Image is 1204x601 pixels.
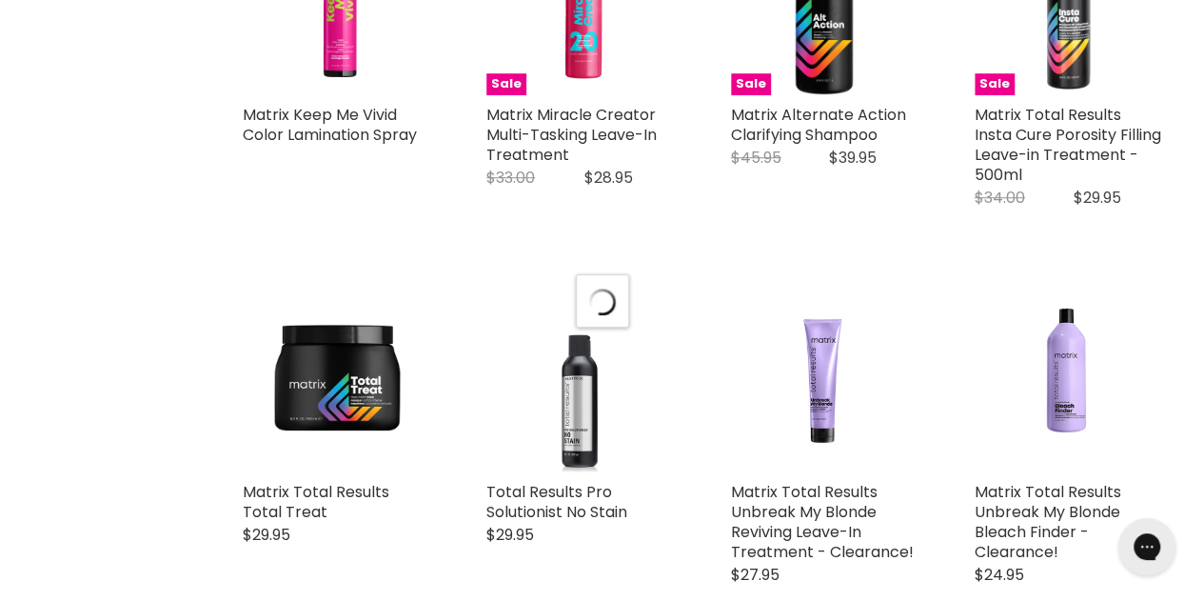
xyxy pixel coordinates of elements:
a: Matrix Total Results Unbreak My Blonde Bleach Finder - Clearance! Matrix Total Results Unbreak My... [975,286,1161,472]
span: $33.00 [486,167,535,189]
span: $45.95 [731,147,781,169]
img: Total Results Pro Solutionist No Stain [518,286,642,472]
span: Sale [731,73,771,95]
a: Matrix Total Results Total Treat [243,286,429,472]
img: Matrix Total Results Total Treat [243,303,429,456]
span: $29.95 [486,524,534,546]
a: Matrix Total Results Unbreak My Blonde Reviving Leave-In Treatment - Clearance! [731,286,918,472]
img: Matrix Total Results Unbreak My Blonde Reviving Leave-In Treatment - Clearance! [743,286,904,472]
span: Sale [486,73,526,95]
span: Sale [975,73,1015,95]
span: $29.95 [243,524,290,546]
span: $24.95 [975,564,1024,586]
span: $39.95 [829,147,877,169]
span: $29.95 [1073,187,1120,209]
img: Matrix Total Results Unbreak My Blonde Bleach Finder - Clearance! [988,286,1149,472]
a: Total Results Pro Solutionist No Stain [486,481,627,523]
a: Total Results Pro Solutionist No Stain [486,286,673,472]
span: $34.00 [975,187,1025,209]
a: Matrix Alternate Action Clarifying Shampoo [731,104,906,146]
iframe: Gorgias live chat messenger [1109,511,1185,582]
a: Matrix Total Results Unbreak My Blonde Reviving Leave-In Treatment - Clearance! [731,481,914,563]
span: $27.95 [731,564,780,586]
a: Matrix Total Results Total Treat [243,481,389,523]
a: Matrix Total Results Insta Cure Porosity Filling Leave-in Treatment - 500ml [975,104,1161,186]
a: Matrix Total Results Unbreak My Blonde Bleach Finder - Clearance! [975,481,1121,563]
a: Matrix Keep Me Vivid Color Lamination Spray [243,104,417,146]
a: Matrix Miracle Creator Multi-Tasking Leave-In Treatment [486,104,657,166]
span: $28.95 [583,167,632,189]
